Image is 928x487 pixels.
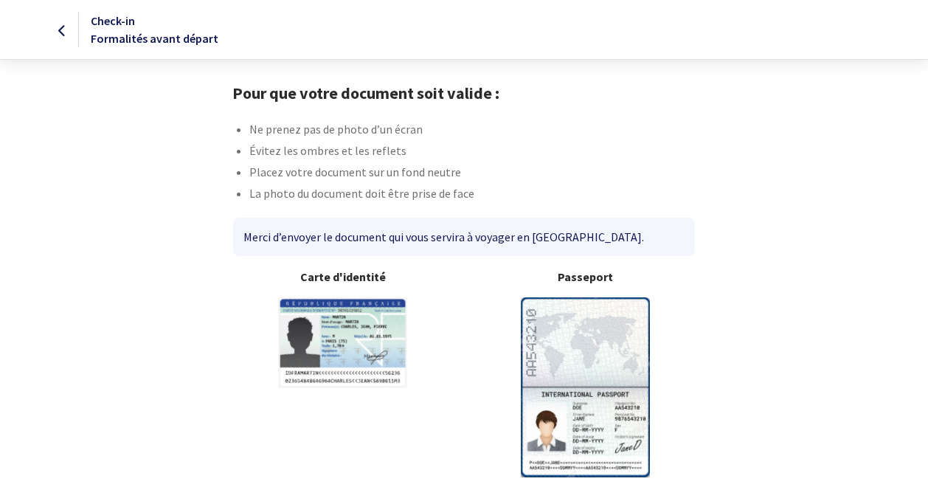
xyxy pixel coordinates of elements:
[91,13,218,46] span: Check-in Formalités avant départ
[249,184,695,206] li: La photo du document doit être prise de face
[233,218,694,256] div: Merci d’envoyer le document qui vous servira à voyager en [GEOGRAPHIC_DATA].
[476,268,695,286] b: Passeport
[232,83,695,103] h1: Pour que votre document soit valide :
[233,268,452,286] b: Carte d'identité
[249,142,695,163] li: Évitez les ombres et les reflets
[249,163,695,184] li: Placez votre document sur un fond neutre
[249,120,695,142] li: Ne prenez pas de photo d’un écran
[521,297,650,477] img: illuPasseport.svg
[278,297,407,388] img: illuCNI.svg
